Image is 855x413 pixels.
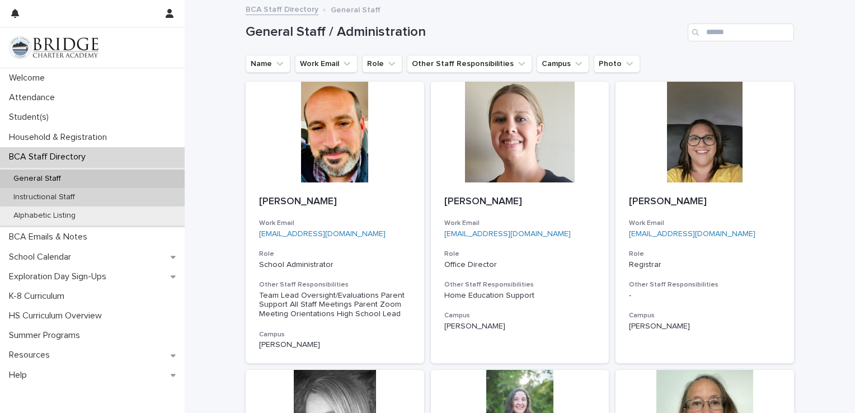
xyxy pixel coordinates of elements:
[4,252,80,262] p: School Calendar
[259,250,411,259] h3: Role
[246,82,424,363] a: [PERSON_NAME]Work Email[EMAIL_ADDRESS][DOMAIN_NAME]RoleSchool AdministratorOther Staff Responsibi...
[295,55,358,73] button: Work Email
[537,55,589,73] button: Campus
[629,250,781,259] h3: Role
[4,232,96,242] p: BCA Emails & Notes
[444,322,596,331] p: [PERSON_NAME]
[9,36,98,59] img: V1C1m3IdTEidaUdm9Hs0
[4,330,89,341] p: Summer Programs
[259,340,411,350] p: [PERSON_NAME]
[444,230,571,238] a: [EMAIL_ADDRESS][DOMAIN_NAME]
[444,196,596,208] p: [PERSON_NAME]
[4,350,59,360] p: Resources
[259,230,386,238] a: [EMAIL_ADDRESS][DOMAIN_NAME]
[259,330,411,339] h3: Campus
[444,311,596,320] h3: Campus
[629,311,781,320] h3: Campus
[629,260,781,270] p: Registrar
[4,152,95,162] p: BCA Staff Directory
[259,260,411,270] p: School Administrator
[629,322,781,331] p: [PERSON_NAME]
[629,291,781,301] div: -
[4,211,84,220] p: Alphabetic Listing
[444,280,596,289] h3: Other Staff Responsibilities
[4,193,84,202] p: Instructional Staff
[362,55,402,73] button: Role
[594,55,640,73] button: Photo
[444,291,596,301] div: Home Education Support
[444,219,596,228] h3: Work Email
[4,174,70,184] p: General Staff
[4,291,73,302] p: K-8 Curriculum
[444,250,596,259] h3: Role
[431,82,609,363] a: [PERSON_NAME]Work Email[EMAIL_ADDRESS][DOMAIN_NAME]RoleOffice DirectorOther Staff Responsibilitie...
[246,2,318,15] a: BCA Staff Directory
[4,271,115,282] p: Exploration Day Sign-Ups
[331,3,380,15] p: General Staff
[246,24,683,40] h1: General Staff / Administration
[4,92,64,103] p: Attendance
[407,55,532,73] button: Other Staff Responsibilities
[259,196,411,208] p: [PERSON_NAME]
[629,280,781,289] h3: Other Staff Responsibilities
[4,370,36,381] p: Help
[4,73,54,83] p: Welcome
[629,196,781,208] p: [PERSON_NAME]
[4,311,111,321] p: HS Curriculum Overview
[629,219,781,228] h3: Work Email
[616,82,794,363] a: [PERSON_NAME]Work Email[EMAIL_ADDRESS][DOMAIN_NAME]RoleRegistrarOther Staff Responsibilities-Camp...
[259,280,411,289] h3: Other Staff Responsibilities
[4,112,58,123] p: Student(s)
[444,260,596,270] p: Office Director
[688,24,794,41] input: Search
[629,230,755,238] a: [EMAIL_ADDRESS][DOMAIN_NAME]
[259,291,411,319] div: Team Lead Oversight/Evaluations Parent Support All Staff Meetings Parent Zoom Meeting Orientation...
[259,219,411,228] h3: Work Email
[246,55,290,73] button: Name
[4,132,116,143] p: Household & Registration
